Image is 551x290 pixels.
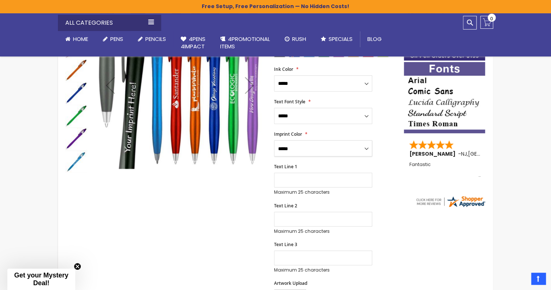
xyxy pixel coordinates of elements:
[274,267,372,273] p: Maximum 25 characters
[458,150,522,158] span: - ,
[274,163,297,170] span: Text Line 1
[274,241,297,248] span: Text Line 3
[7,269,75,290] div: Get your Mystery Deal!Close teaser
[329,35,353,43] span: Specials
[65,128,87,150] img: TouchWrite Query Stylus Pen
[277,31,313,47] a: Rush
[490,270,551,290] iframe: Google Customer Reviews
[65,127,88,150] div: TouchWrite Query Stylus Pen
[65,81,88,104] div: TouchWrite Query Stylus Pen
[14,272,68,287] span: Get your Mystery Deal!
[213,31,277,55] a: 4PROMOTIONALITEMS
[131,31,173,47] a: Pencils
[274,228,372,234] p: Maximum 25 characters
[274,280,307,286] span: Artwork Upload
[220,35,270,50] span: 4PROMOTIONAL ITEMS
[145,35,166,43] span: Pencils
[404,62,485,133] img: font-personalization-examples
[360,31,389,47] a: Blog
[65,104,88,127] div: TouchWrite Query Stylus Pen
[58,31,96,47] a: Home
[65,105,87,127] img: TouchWrite Query Stylus Pen
[110,35,123,43] span: Pens
[65,151,87,173] img: TouchWrite Query Stylus Pen
[313,31,360,47] a: Specials
[480,16,493,29] a: 0
[274,189,372,195] p: Maximum 25 characters
[274,203,297,209] span: Text Line 2
[274,131,302,137] span: Imprint Color
[461,150,467,158] span: NJ
[58,15,161,31] div: All Categories
[73,35,88,43] span: Home
[274,66,293,72] span: Ink Color
[415,195,486,208] img: 4pens.com widget logo
[96,31,131,47] a: Pens
[292,35,306,43] span: Rush
[468,150,522,158] span: [GEOGRAPHIC_DATA]
[181,35,205,50] span: 4Pens 4impact
[367,35,382,43] span: Blog
[74,263,81,270] button: Close teaser
[409,162,481,178] div: Fantastic
[65,59,87,81] img: TouchWrite Query Stylus Pen
[173,31,213,55] a: 4Pens4impact
[65,82,87,104] img: TouchWrite Query Stylus Pen
[415,203,486,210] a: 4pens.com certificate URL
[274,99,305,105] span: Text Font Style
[490,15,493,22] span: 0
[65,58,88,81] div: TouchWrite Query Stylus Pen
[409,150,458,158] span: [PERSON_NAME]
